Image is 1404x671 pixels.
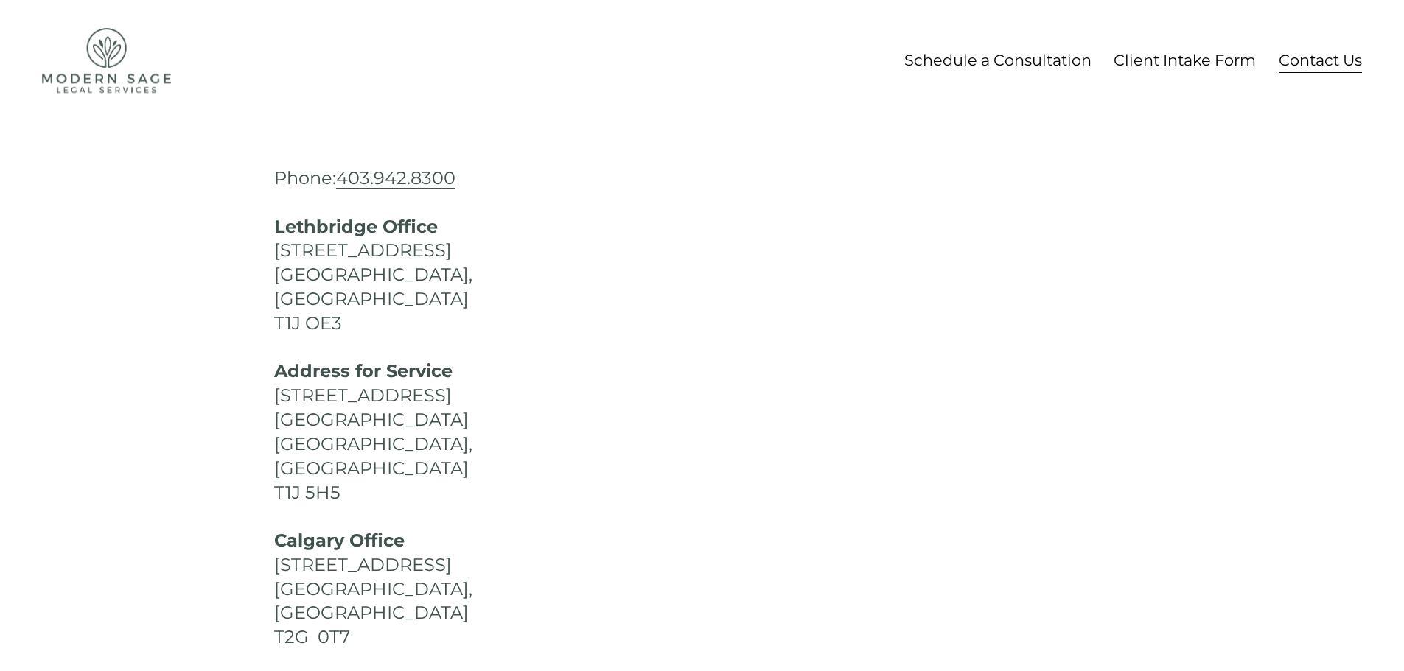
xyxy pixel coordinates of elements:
a: 403.942.8300 [336,167,455,189]
h4: [STREET_ADDRESS] [GEOGRAPHIC_DATA] [GEOGRAPHIC_DATA], [GEOGRAPHIC_DATA] T1J 5H5 [274,359,601,505]
img: Modern Sage Legal Services [42,28,171,93]
strong: Address for Service [274,360,453,382]
a: Contact Us [1279,46,1362,74]
a: Schedule a Consultation [904,46,1092,74]
strong: Lethbridge Office [274,216,438,237]
strong: Calgary Office [274,530,405,551]
a: Client Intake Form [1114,46,1256,74]
h4: Phone: [STREET_ADDRESS] [GEOGRAPHIC_DATA], [GEOGRAPHIC_DATA] T1J OE3 [274,166,601,336]
h4: [STREET_ADDRESS] [GEOGRAPHIC_DATA], [GEOGRAPHIC_DATA] T2G 0T7 [274,529,601,650]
